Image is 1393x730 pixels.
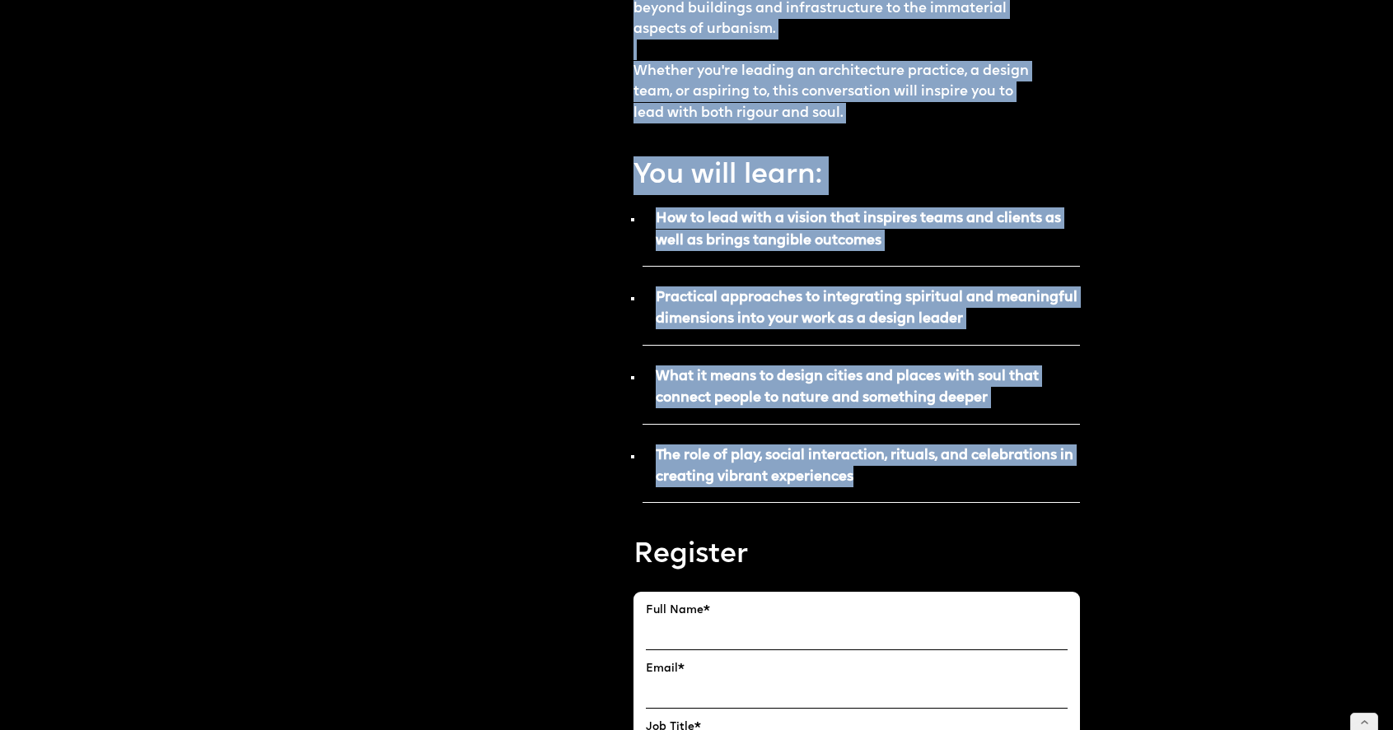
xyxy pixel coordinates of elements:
label: Email [646,663,1068,676]
strong: Practical approaches to integrating spiritual and meaningful dimensions into your work as a desig... [656,291,1077,326]
strong: How to lead with a vision that inspires teams and clients as well as brings tangible outcomes [656,212,1061,247]
label: Full Name [646,604,1068,617]
strong: The role of play, social interaction, rituals, and celebrations in creating vibrant experiences [656,449,1073,484]
p: You will learn: [633,156,1080,195]
p: Register [633,536,1080,574]
strong: What it means to design cities and places with soul that connect people to nature and something d... [656,370,1039,405]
